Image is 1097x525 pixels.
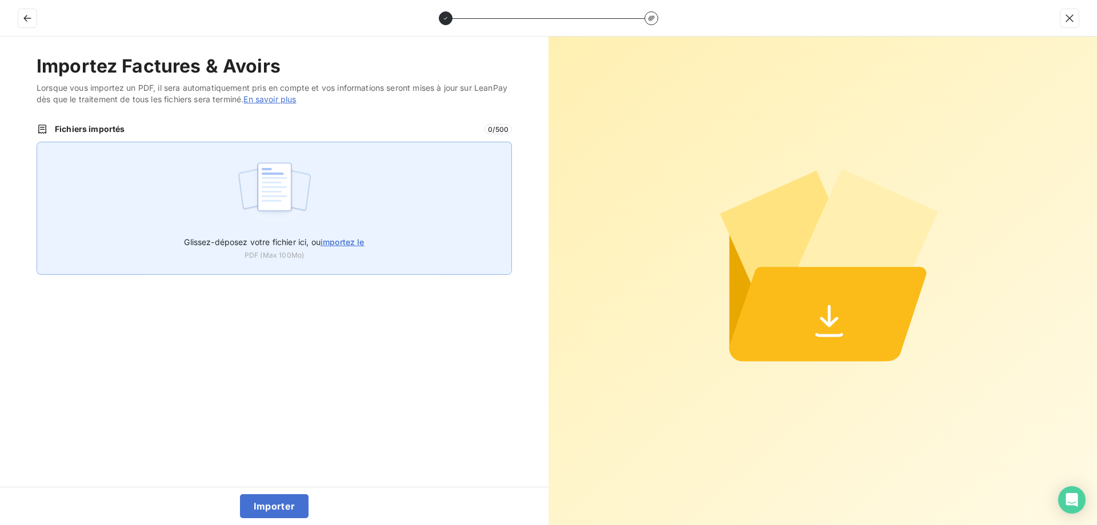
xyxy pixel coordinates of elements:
[237,156,313,229] img: illustration
[245,250,304,261] span: PDF (Max 100Mo)
[485,124,512,134] span: 0 / 500
[184,237,364,247] span: Glissez-déposez votre fichier ici, ou
[243,94,296,104] a: En savoir plus
[37,55,512,78] h2: Importez Factures & Avoirs
[240,494,309,518] button: Importer
[37,82,512,105] span: Lorsque vous importez un PDF, il sera automatiquement pris en compte et vos informations seront m...
[321,237,365,247] span: importez le
[55,123,478,135] span: Fichiers importés
[1058,486,1086,514] div: Open Intercom Messenger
